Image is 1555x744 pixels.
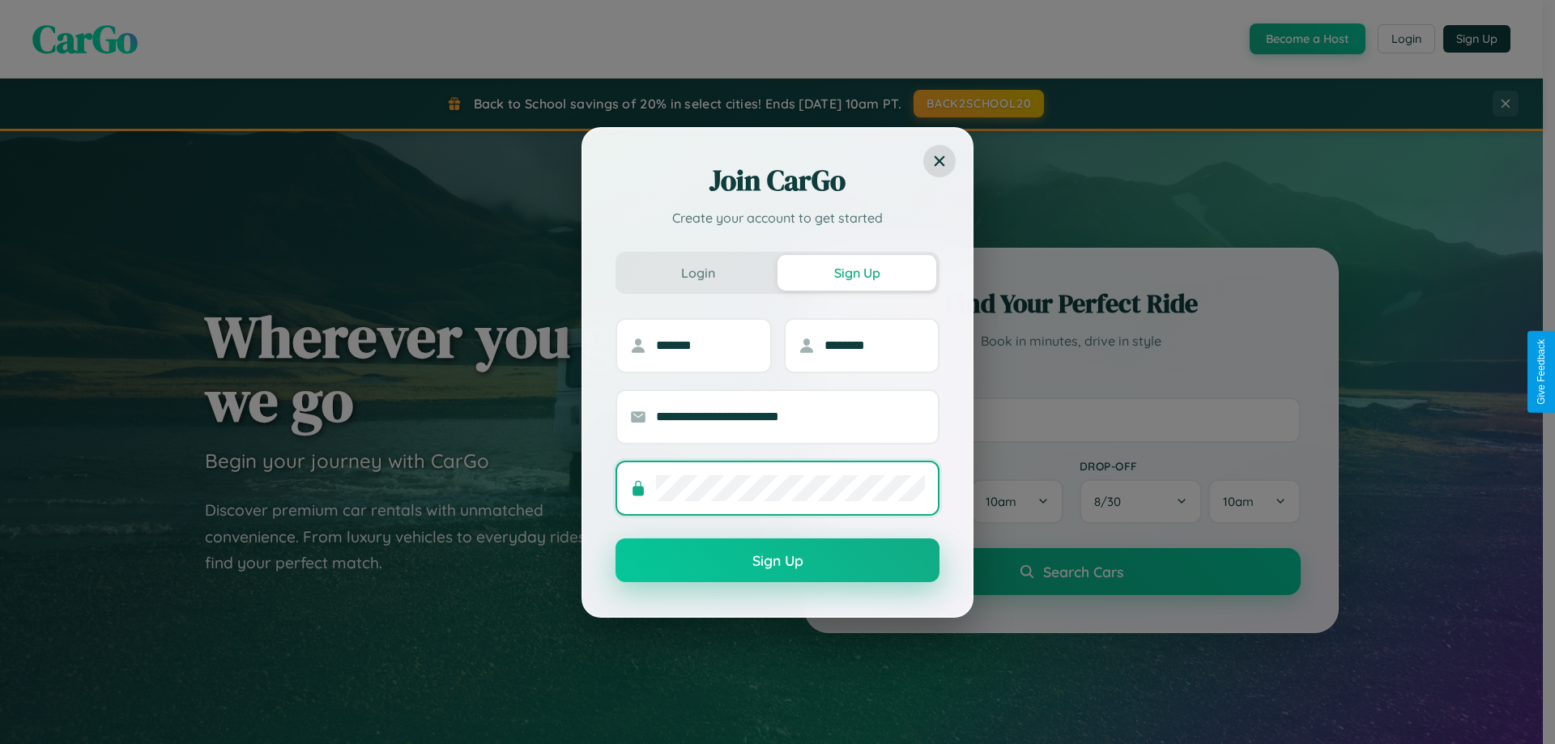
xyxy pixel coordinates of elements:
[777,255,936,291] button: Sign Up
[619,255,777,291] button: Login
[616,161,939,200] h2: Join CarGo
[616,538,939,582] button: Sign Up
[1536,339,1547,405] div: Give Feedback
[616,208,939,227] p: Create your account to get started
